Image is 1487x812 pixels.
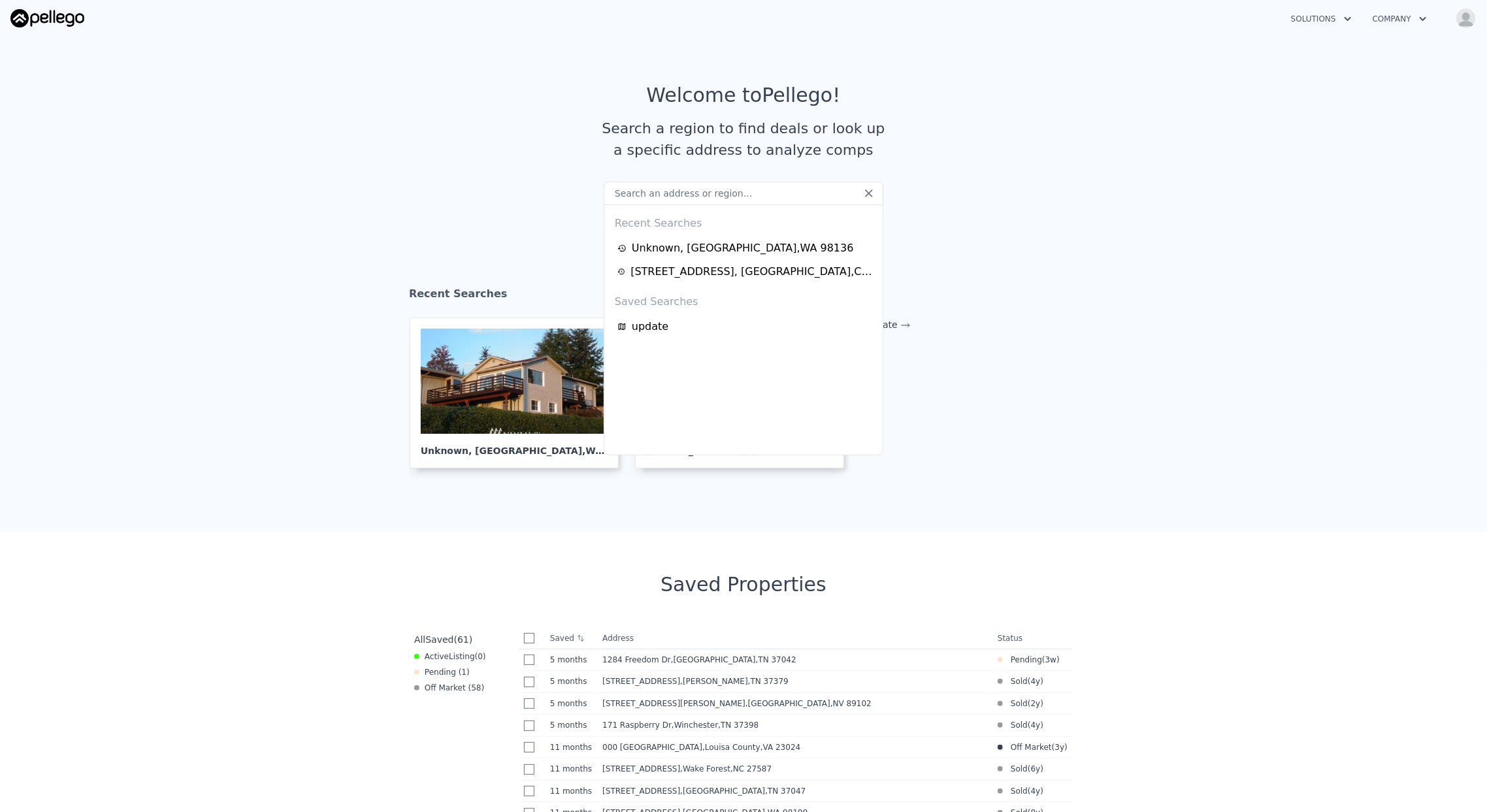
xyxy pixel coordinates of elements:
[1045,655,1056,665] time: 2025-08-06 23:59
[409,276,1078,317] div: Recent Searches
[760,743,801,752] span: , VA 23024
[550,720,592,730] time: 2025-03-28 18:53
[425,651,486,662] span: Active ( 0 )
[421,434,608,457] div: Unknown , [GEOGRAPHIC_DATA]
[702,743,806,752] span: , Louisa County
[425,634,453,645] span: Saved
[1003,742,1054,753] span: Off Market (
[1003,720,1031,730] span: Sold (
[866,319,911,330] a: update
[414,667,470,677] div: Pending ( 1 )
[680,787,811,796] span: , [GEOGRAPHIC_DATA]
[610,284,877,315] div: Saved Searches
[830,699,872,708] span: , NV 89102
[1003,786,1031,796] span: Sold (
[550,655,592,665] time: 2025-04-01 17:44
[1055,742,1065,753] time: 2023-01-10 06:00
[414,683,484,693] div: Off Market ( 58 )
[765,787,806,796] span: , TN 37047
[550,764,592,774] time: 2024-10-16 17:54
[1040,786,1043,796] span: )
[449,652,475,661] span: Listing
[550,786,592,796] time: 2024-10-10 17:53
[602,721,672,730] span: 171 Raspberry Dr
[1040,676,1043,687] span: )
[671,655,802,664] span: , [GEOGRAPHIC_DATA]
[680,677,794,686] span: , [PERSON_NAME]
[1031,720,1041,730] time: 2022-01-25 06:00
[992,628,1073,649] th: Status
[550,742,592,753] time: 2024-10-16 20:40
[1031,676,1041,687] time: 2021-06-18 05:00
[602,699,745,708] span: [STREET_ADDRESS][PERSON_NAME]
[1040,764,1043,774] span: )
[1456,8,1477,29] img: avatar
[1003,698,1031,709] span: Sold (
[10,9,84,27] img: Pellego
[410,317,629,468] a: Unknown, [GEOGRAPHIC_DATA],WA 98136
[680,764,777,773] span: , Wake Forest
[1064,742,1068,753] span: )
[610,205,877,236] div: Recent Searches
[1040,698,1043,709] span: )
[718,721,759,730] span: , TN 37398
[550,676,592,687] time: 2025-04-01 17:44
[602,787,680,796] span: [STREET_ADDRESS]
[630,264,874,280] div: [STREET_ADDRESS] , [GEOGRAPHIC_DATA] , CA 91343
[414,633,472,646] div: All ( 61 )
[597,628,992,649] th: Address
[745,699,877,708] span: , [GEOGRAPHIC_DATA]
[632,319,668,334] span: update
[1362,7,1437,31] button: Company
[1056,655,1060,665] span: )
[1040,720,1043,730] span: )
[597,118,890,161] div: Search a region to find deals or look up a specific address to analyze comps
[1281,7,1362,31] button: Solutions
[1003,655,1045,665] span: Pending (
[1003,676,1031,687] span: Sold (
[602,655,670,664] span: 1284 Freedom Dr
[617,264,874,280] a: [STREET_ADDRESS], [GEOGRAPHIC_DATA],CA 91343
[672,721,764,730] span: , Winchester
[1003,764,1031,774] span: Sold (
[748,677,789,686] span: , TN 37379
[632,240,854,256] div: Unknown , [GEOGRAPHIC_DATA] , WA 98136
[604,182,883,205] input: Search an address or region...
[1031,764,1041,774] time: 2020-02-13 00:00
[617,319,874,334] a: update
[550,698,592,709] time: 2025-04-01 17:44
[617,240,874,256] a: Unknown, [GEOGRAPHIC_DATA],WA 98136
[756,655,796,664] span: , TN 37042
[1031,698,1041,709] time: 2023-09-23 12:52
[409,573,1078,596] div: Saved Properties
[602,764,680,773] span: [STREET_ADDRESS]
[545,628,597,649] th: Saved
[1031,786,1041,796] time: 2021-11-10 06:00
[582,446,638,456] span: , WA 98136
[647,84,841,107] div: Welcome to Pellego !
[730,764,772,773] span: , NC 27587
[602,677,680,686] span: [STREET_ADDRESS]
[602,743,702,752] span: 000 [GEOGRAPHIC_DATA]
